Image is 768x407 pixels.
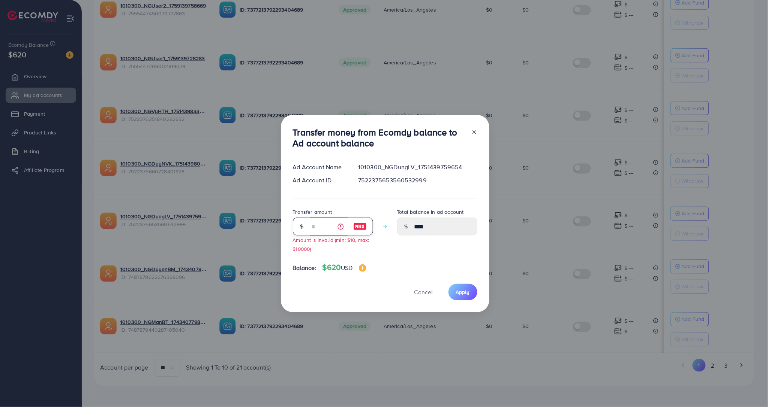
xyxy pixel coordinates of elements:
[322,263,366,272] h4: $620
[352,163,483,171] div: 1010300_NGDungLV_1751439759654
[414,288,433,296] span: Cancel
[293,127,465,149] h3: Transfer money from Ecomdy balance to Ad account balance
[397,208,464,216] label: Total balance in ad account
[359,264,366,272] img: image
[448,284,477,300] button: Apply
[293,208,332,216] label: Transfer amount
[405,284,442,300] button: Cancel
[456,288,470,296] span: Apply
[341,264,352,272] span: USD
[353,222,367,231] img: image
[287,176,352,185] div: Ad Account ID
[293,264,316,272] span: Balance:
[287,163,352,171] div: Ad Account Name
[293,236,369,252] small: Amount is invalid (min: $10, max: $10000)
[736,373,762,401] iframe: Chat
[352,176,483,185] div: 7522375653560532999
